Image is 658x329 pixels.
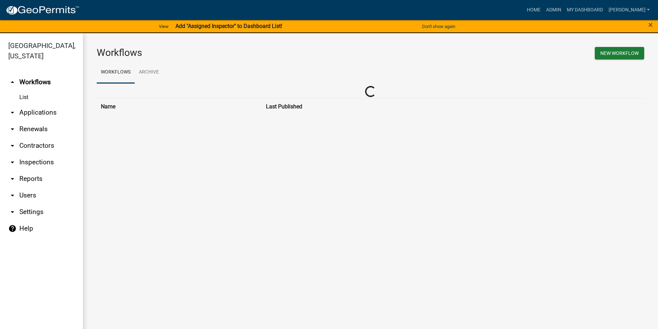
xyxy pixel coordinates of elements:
[606,3,652,17] a: [PERSON_NAME]
[262,98,584,115] th: Last Published
[8,208,17,216] i: arrow_drop_down
[419,21,458,32] button: Don't show again
[175,23,282,29] strong: Add "Assigned Inspector" to Dashboard List!
[8,191,17,200] i: arrow_drop_down
[135,61,163,84] a: Archive
[8,158,17,166] i: arrow_drop_down
[8,142,17,150] i: arrow_drop_down
[156,21,171,32] a: View
[8,108,17,117] i: arrow_drop_down
[8,78,17,86] i: arrow_drop_up
[97,98,262,115] th: Name
[543,3,564,17] a: Admin
[648,20,653,30] span: ×
[8,175,17,183] i: arrow_drop_down
[595,47,644,59] button: New Workflow
[648,21,653,29] button: Close
[8,224,17,233] i: help
[524,3,543,17] a: Home
[8,125,17,133] i: arrow_drop_down
[97,47,365,59] h3: Workflows
[97,61,135,84] a: Workflows
[564,3,606,17] a: My Dashboard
